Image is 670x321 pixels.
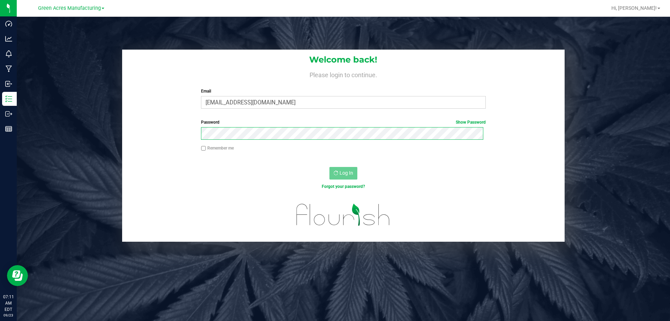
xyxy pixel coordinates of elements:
[5,65,12,72] inline-svg: Manufacturing
[329,167,357,180] button: Log In
[5,95,12,102] inline-svg: Inventory
[3,313,14,318] p: 09/23
[122,55,565,64] h1: Welcome back!
[5,35,12,42] inline-svg: Analytics
[340,170,353,176] span: Log In
[5,110,12,117] inline-svg: Outbound
[201,145,234,151] label: Remember me
[122,70,565,78] h4: Please login to continue.
[3,294,14,313] p: 07:11 AM EDT
[7,265,28,286] iframe: Resource center
[5,20,12,27] inline-svg: Dashboard
[38,5,101,11] span: Green Acres Manufacturing
[5,80,12,87] inline-svg: Inbound
[456,120,486,125] a: Show Password
[5,50,12,57] inline-svg: Monitoring
[611,5,657,11] span: Hi, [PERSON_NAME]!
[201,146,206,151] input: Remember me
[322,184,365,189] a: Forgot your password?
[201,120,219,125] span: Password
[5,125,12,132] inline-svg: Reports
[201,88,485,94] label: Email
[288,197,399,233] img: flourish_logo.svg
